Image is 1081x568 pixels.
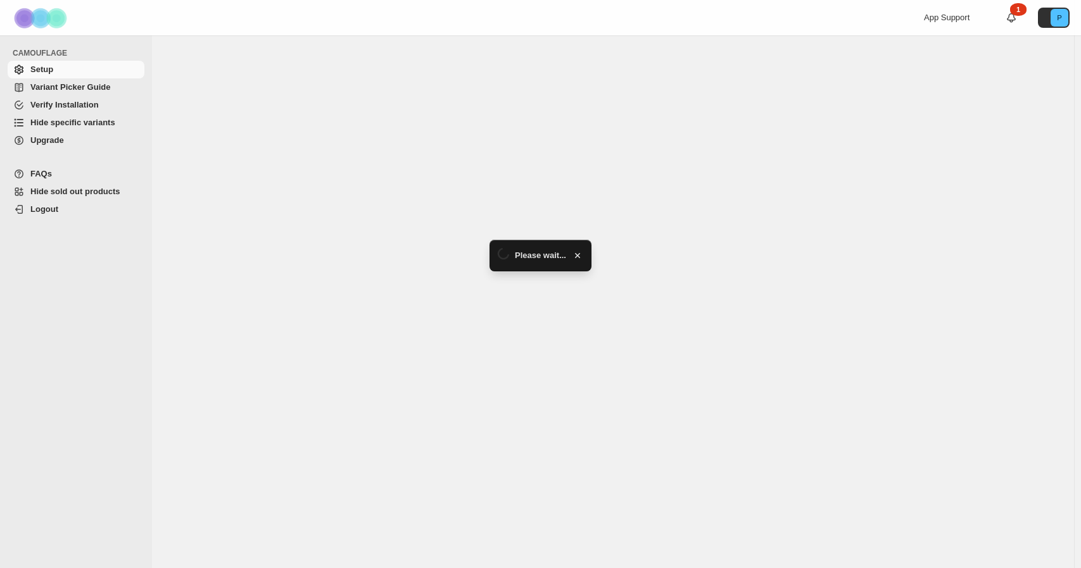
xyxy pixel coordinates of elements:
[8,183,144,201] a: Hide sold out products
[10,1,73,35] img: Camouflage
[1005,11,1018,24] a: 1
[8,114,144,132] a: Hide specific variants
[8,61,144,78] a: Setup
[1038,8,1070,28] button: Avatar with initials P
[8,165,144,183] a: FAQs
[924,13,970,22] span: App Support
[8,78,144,96] a: Variant Picker Guide
[1051,9,1068,27] span: Avatar with initials P
[30,169,52,178] span: FAQs
[8,201,144,218] a: Logout
[30,204,58,214] span: Logout
[30,100,99,109] span: Verify Installation
[8,132,144,149] a: Upgrade
[13,48,146,58] span: CAMOUFLAGE
[30,118,115,127] span: Hide specific variants
[30,82,110,92] span: Variant Picker Guide
[30,65,53,74] span: Setup
[1057,14,1061,22] text: P
[515,249,566,262] span: Please wait...
[30,135,64,145] span: Upgrade
[1010,3,1027,16] div: 1
[30,187,120,196] span: Hide sold out products
[8,96,144,114] a: Verify Installation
